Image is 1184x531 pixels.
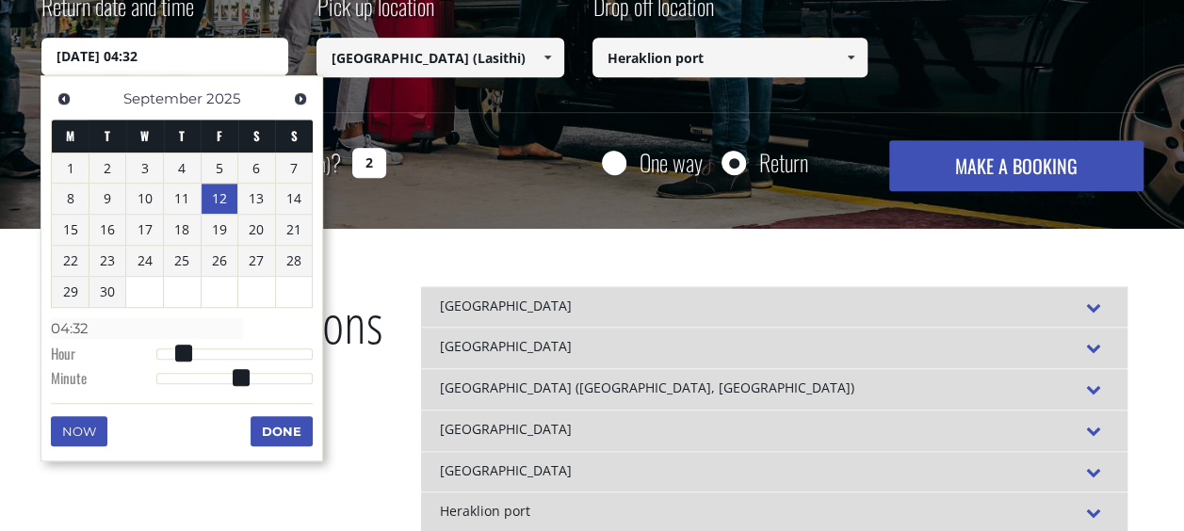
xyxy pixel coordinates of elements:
button: Now [51,416,107,446]
div: [GEOGRAPHIC_DATA] ([GEOGRAPHIC_DATA], [GEOGRAPHIC_DATA]) [421,368,1127,410]
div: [GEOGRAPHIC_DATA] [421,286,1127,328]
a: Next [287,86,313,111]
a: 21 [276,215,313,245]
dt: Minute [51,368,155,393]
a: 22 [52,246,89,276]
a: Show All Items [531,38,562,77]
a: 28 [276,246,313,276]
span: Next [293,91,308,106]
button: MAKE A BOOKING [889,140,1143,191]
div: [GEOGRAPHIC_DATA] [421,327,1127,368]
a: Show All Items [835,38,867,77]
input: Select drop-off location [592,38,868,77]
a: 9 [89,184,126,214]
a: 12 [202,184,238,214]
a: 29 [52,277,89,307]
div: [GEOGRAPHIC_DATA] [421,410,1127,451]
label: How many passengers ? [41,140,341,186]
a: 3 [126,153,163,184]
a: 4 [164,153,201,184]
a: 10 [126,184,163,214]
a: 18 [164,215,201,245]
a: 14 [276,184,313,214]
dt: Hour [51,344,155,368]
a: 20 [238,215,275,245]
a: 6 [238,153,275,184]
a: 5 [202,153,238,184]
span: Previous [57,91,72,106]
a: Previous [51,86,76,111]
a: 11 [164,184,201,214]
a: 1 [52,153,89,184]
a: 16 [89,215,126,245]
a: 8 [52,184,89,214]
span: Saturday [253,126,260,145]
span: Thursday [179,126,185,145]
a: 7 [276,153,313,184]
a: 19 [202,215,238,245]
span: Sunday [291,126,298,145]
input: Select pickup location [316,38,564,77]
a: 15 [52,215,89,245]
a: 24 [126,246,163,276]
span: Wednesday [140,126,149,145]
a: 2 [89,153,126,184]
a: 26 [202,246,238,276]
span: Tuesday [105,126,110,145]
label: One way [640,151,703,174]
span: Friday [217,126,222,145]
div: [GEOGRAPHIC_DATA] [421,451,1127,492]
span: September [123,89,203,107]
label: Return [759,151,808,174]
a: 23 [89,246,126,276]
a: 27 [238,246,275,276]
a: 30 [89,277,126,307]
a: 25 [164,246,201,276]
span: Monday [66,126,74,145]
a: 17 [126,215,163,245]
span: 2025 [206,89,240,107]
a: 13 [238,184,275,214]
button: Done [251,416,313,446]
